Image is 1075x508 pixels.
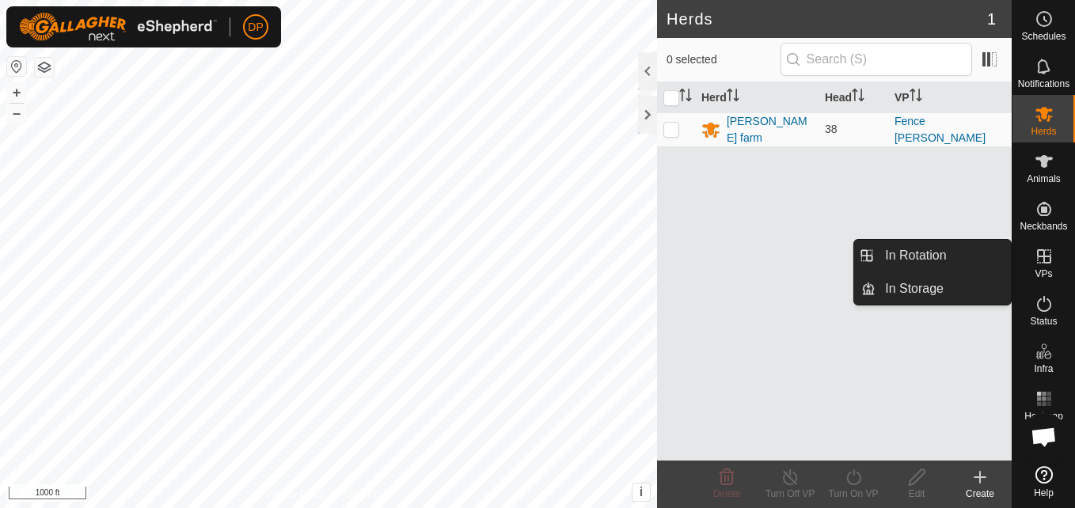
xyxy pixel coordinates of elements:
[1018,79,1069,89] span: Notifications
[819,82,888,113] th: Head
[1020,413,1068,461] a: Open chat
[713,488,741,499] span: Delete
[1021,32,1066,41] span: Schedules
[632,483,650,501] button: i
[1035,269,1052,279] span: VPs
[35,58,54,77] button: Map Layers
[781,43,972,76] input: Search (S)
[888,82,1012,113] th: VP
[1024,411,1063,421] span: Heatmap
[895,115,986,144] a: Fence [PERSON_NAME]
[1020,222,1067,231] span: Neckbands
[7,57,26,76] button: Reset Map
[667,9,987,28] h2: Herds
[825,123,838,135] span: 38
[885,279,944,298] span: In Storage
[948,487,1012,501] div: Create
[727,113,812,146] div: [PERSON_NAME] farm
[640,485,643,499] span: i
[7,104,26,123] button: –
[1027,174,1061,184] span: Animals
[885,487,948,501] div: Edit
[1030,317,1057,326] span: Status
[1034,488,1054,498] span: Help
[19,13,217,41] img: Gallagher Logo
[852,91,864,104] p-sorticon: Activate to sort
[987,7,996,31] span: 1
[7,83,26,102] button: +
[1031,127,1056,136] span: Herds
[854,240,1011,271] li: In Rotation
[248,19,263,36] span: DP
[876,273,1011,305] a: In Storage
[910,91,922,104] p-sorticon: Activate to sort
[854,273,1011,305] li: In Storage
[1034,364,1053,373] span: Infra
[667,51,781,68] span: 0 selected
[822,487,885,501] div: Turn On VP
[695,82,819,113] th: Herd
[679,91,692,104] p-sorticon: Activate to sort
[1012,460,1075,504] a: Help
[266,487,325,502] a: Privacy Policy
[727,91,739,104] p-sorticon: Activate to sort
[758,487,822,501] div: Turn Off VP
[885,246,946,265] span: In Rotation
[344,487,391,502] a: Contact Us
[876,240,1011,271] a: In Rotation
